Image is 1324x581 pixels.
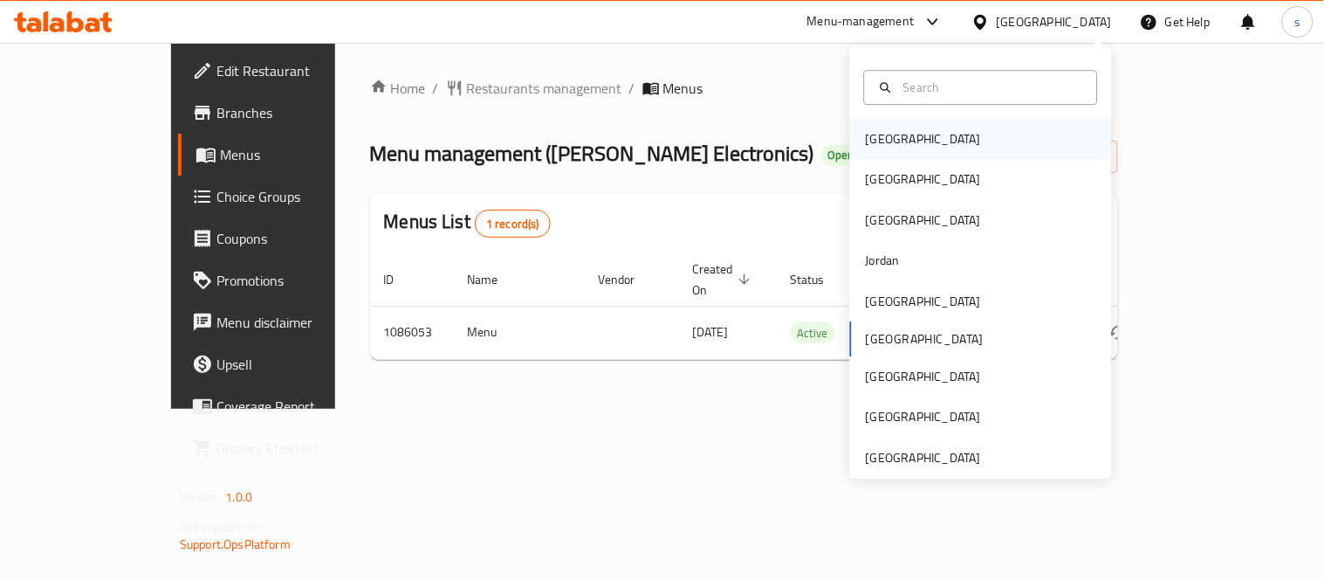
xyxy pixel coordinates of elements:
[791,323,835,343] span: Active
[178,134,392,176] a: Menus
[216,228,378,249] span: Coupons
[454,306,585,359] td: Menu
[446,78,622,99] a: Restaurants management
[821,148,861,163] span: Open
[866,251,900,270] div: Jordan
[178,50,392,92] a: Edit Restaurant
[468,269,521,290] span: Name
[216,312,378,333] span: Menu disclaimer
[225,486,252,508] span: 1.0.0
[866,448,981,467] div: [GEOGRAPHIC_DATA]
[178,218,392,259] a: Coupons
[896,78,1087,97] input: Search
[216,60,378,81] span: Edit Restaurant
[178,259,392,301] a: Promotions
[599,269,658,290] span: Vendor
[180,533,291,556] a: Support.OpsPlatform
[178,301,392,343] a: Menu disclaimer
[180,515,260,538] span: Get support on:
[216,270,378,291] span: Promotions
[476,216,550,232] span: 1 record(s)
[384,269,417,290] span: ID
[370,78,1118,99] nav: breadcrumb
[791,269,847,290] span: Status
[178,92,392,134] a: Branches
[178,427,392,469] a: Grocery Checklist
[216,438,378,459] span: Grocery Checklist
[629,78,635,99] li: /
[370,253,1238,360] table: enhanced table
[866,292,981,311] div: [GEOGRAPHIC_DATA]
[693,321,729,343] span: [DATE]
[693,259,756,301] span: Created On
[370,78,426,99] a: Home
[1294,12,1300,31] span: s
[821,145,861,166] div: Open
[216,102,378,123] span: Branches
[866,170,981,190] div: [GEOGRAPHIC_DATA]
[216,354,378,375] span: Upsell
[384,209,551,238] h2: Menus List
[866,408,981,427] div: [GEOGRAPHIC_DATA]
[370,134,814,173] span: Menu management ( [PERSON_NAME] Electronics )
[807,11,915,32] div: Menu-management
[180,486,223,508] span: Version:
[475,210,551,238] div: Total records count
[370,306,454,359] td: 1086053
[178,176,392,218] a: Choice Groups
[216,186,378,207] span: Choice Groups
[866,211,981,230] div: [GEOGRAPHIC_DATA]
[220,144,378,165] span: Menus
[178,385,392,427] a: Coverage Report
[178,343,392,385] a: Upsell
[216,396,378,417] span: Coverage Report
[997,12,1112,31] div: [GEOGRAPHIC_DATA]
[791,322,835,343] div: Active
[866,129,981,149] div: [GEOGRAPHIC_DATA]
[433,78,439,99] li: /
[866,367,981,386] div: [GEOGRAPHIC_DATA]
[663,78,703,99] span: Menus
[467,78,622,99] span: Restaurants management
